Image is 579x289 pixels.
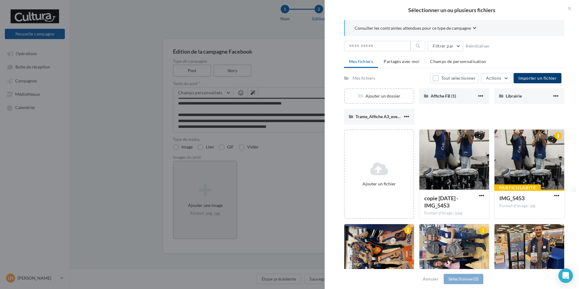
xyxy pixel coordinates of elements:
[518,75,557,81] span: Importer un fichier
[481,73,511,83] button: Actions
[424,211,484,216] div: Format d'image: jpeg
[494,184,541,191] div: Particularité
[352,75,375,81] div: Mes fichiers
[506,93,522,98] span: Librairie
[355,25,476,32] button: Consulter les contraintes attendues pour ce type de campagne
[514,73,561,83] button: Importer un fichier
[486,75,501,81] span: Actions
[430,59,486,64] span: Champs de personnalisation
[473,276,478,281] span: (0)
[334,7,569,13] h2: Sélectionner un ou plusieurs fichiers
[384,59,419,64] span: Partagés avec moi
[431,93,456,98] span: Affiche FB (1)
[430,73,478,83] button: Tout sélectionner
[428,41,463,51] button: Filtrer par
[355,25,471,31] span: Consulter les contraintes attendues pour ce type de campagne
[347,181,411,187] div: Ajouter un fichier
[349,59,373,64] span: Mes fichiers
[499,195,524,201] span: IMG_5453
[345,93,413,99] div: Ajouter un dossier
[424,195,458,209] span: copie 26-08-2025 - IMG_5453
[463,42,492,50] button: Réinitialiser
[499,203,559,209] div: Format d'image: jpg
[420,275,441,283] button: Annuler
[558,268,573,283] div: Open Intercom Messenger
[444,274,483,284] button: Sélectionner(0)
[356,114,429,119] span: Trame_Affiche A3_evenement_2024 (1)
